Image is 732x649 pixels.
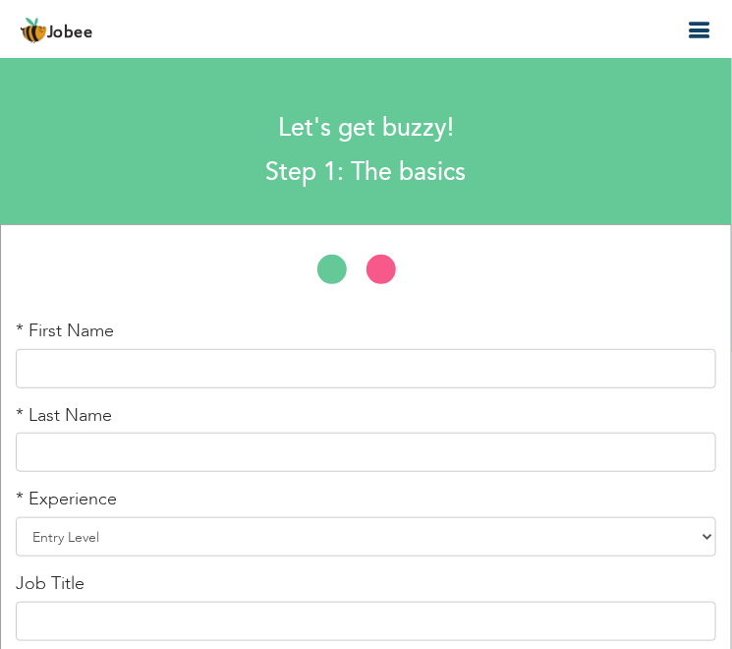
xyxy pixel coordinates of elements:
[20,17,47,44] img: jobee.io
[16,403,112,429] label: * Last Name
[266,116,467,141] h1: Let's get buzzy!
[47,26,93,41] span: Jobee
[16,571,84,597] label: Job Title
[20,17,93,44] a: Jobee
[16,487,117,512] label: * Experience
[16,319,114,344] label: * First Name
[266,160,467,185] h2: Step 1: The basics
